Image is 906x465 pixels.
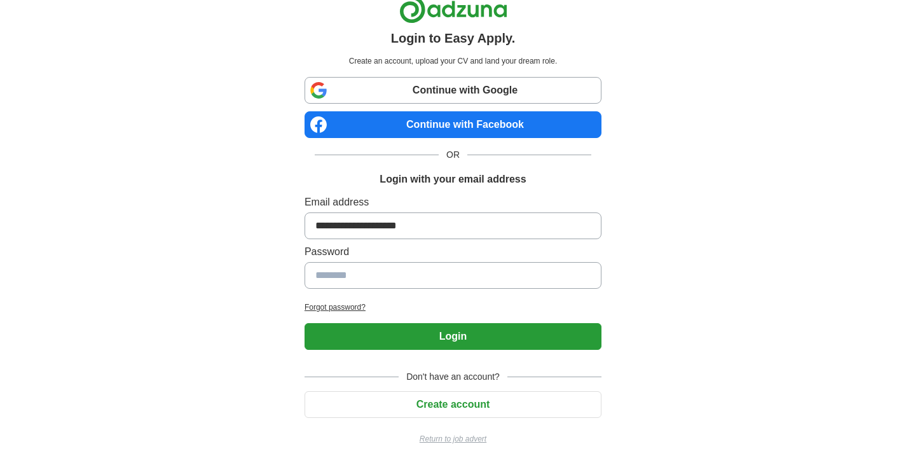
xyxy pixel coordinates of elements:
[305,433,601,445] a: Return to job advert
[305,77,601,104] a: Continue with Google
[399,370,507,384] span: Don't have an account?
[305,391,601,418] button: Create account
[305,244,601,260] label: Password
[439,148,467,162] span: OR
[305,399,601,410] a: Create account
[391,29,516,48] h1: Login to Easy Apply.
[305,111,601,138] a: Continue with Facebook
[307,55,599,67] p: Create an account, upload your CV and land your dream role.
[380,172,526,187] h1: Login with your email address
[305,195,601,210] label: Email address
[305,302,601,313] a: Forgot password?
[305,323,601,350] button: Login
